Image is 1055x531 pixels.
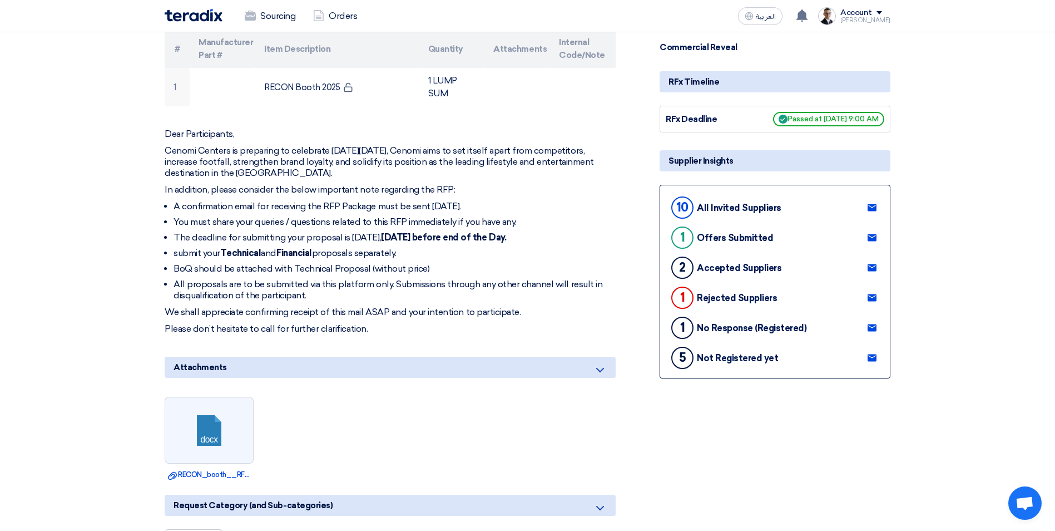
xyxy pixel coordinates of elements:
div: 2 [671,257,694,279]
div: 5 [671,347,694,369]
img: Jamal_pic_no_background_1753695917957.png [818,7,836,25]
th: Item Description [255,29,419,68]
strong: Technical [220,248,261,258]
span: العربية [756,13,776,21]
p: We shall appreciate confirming receipt of this mail ASAP and your intention to participate. [165,307,616,318]
th: # [165,29,190,68]
div: 1 [671,227,694,249]
a: Open chat [1008,486,1042,520]
td: RECON Booth 2025 [255,68,419,106]
li: All proposals are to be submitted via this platform only. Submissions through any other channel w... [174,279,616,301]
div: Supplier Insights [660,150,890,171]
div: RFx Deadline [666,113,749,126]
li: You must share your queries / questions related to this RFP immediately if you have any. [174,217,616,228]
button: العربية [738,7,782,25]
td: 1 LUMP SUM [419,68,485,106]
th: Quantity [419,29,485,68]
img: Teradix logo [165,9,222,22]
div: Rejected Suppliers [697,293,777,303]
th: Internal Code/Note [550,29,616,68]
a: Sourcing [236,4,304,28]
strong: [DATE] before end of the Day. [381,232,506,243]
th: Manufacturer Part # [190,29,255,68]
th: Attachments [484,29,550,68]
p: Please don’t hesitate to call for further clarification. [165,323,616,335]
div: All Invited Suppliers [697,203,781,213]
div: Account [840,8,872,18]
div: Not Registered yet [697,353,778,363]
td: 1 [165,68,190,106]
li: A confirmation email for receiving the RFP Package must be sent [DATE]. [174,201,616,212]
strong: Financial [276,248,312,258]
div: RFx Timeline [660,71,890,92]
li: The deadline for submitting your proposal is [DATE], [174,232,616,243]
div: Offers Submitted [697,233,773,243]
li: submit your and proposals separately. [174,248,616,259]
p: Cenomi Centers is preparing to celebrate [DATE][DATE], Cenomi aims to set itself apart from compe... [165,145,616,179]
a: Orders [304,4,366,28]
span: Request Category (and Sub-categories) [174,499,333,512]
div: 1 [671,287,694,309]
div: Accepted Suppliers [697,263,781,273]
p: Dear Participants, [165,129,616,140]
a: RECON_booth__RFP.docx [168,469,250,480]
p: In addition, please consider the below important note regarding the RFP: [165,184,616,195]
div: [PERSON_NAME] [840,17,890,23]
span: Attachments [174,361,227,373]
li: BoQ should be attached with Technical Proposal (without price) [174,263,616,274]
div: Commercial Reveal [660,41,743,54]
span: Passed at [DATE] 9:00 AM [773,112,884,126]
div: No Response (Registered) [697,323,806,333]
div: 10 [671,196,694,219]
div: 1 [671,317,694,339]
